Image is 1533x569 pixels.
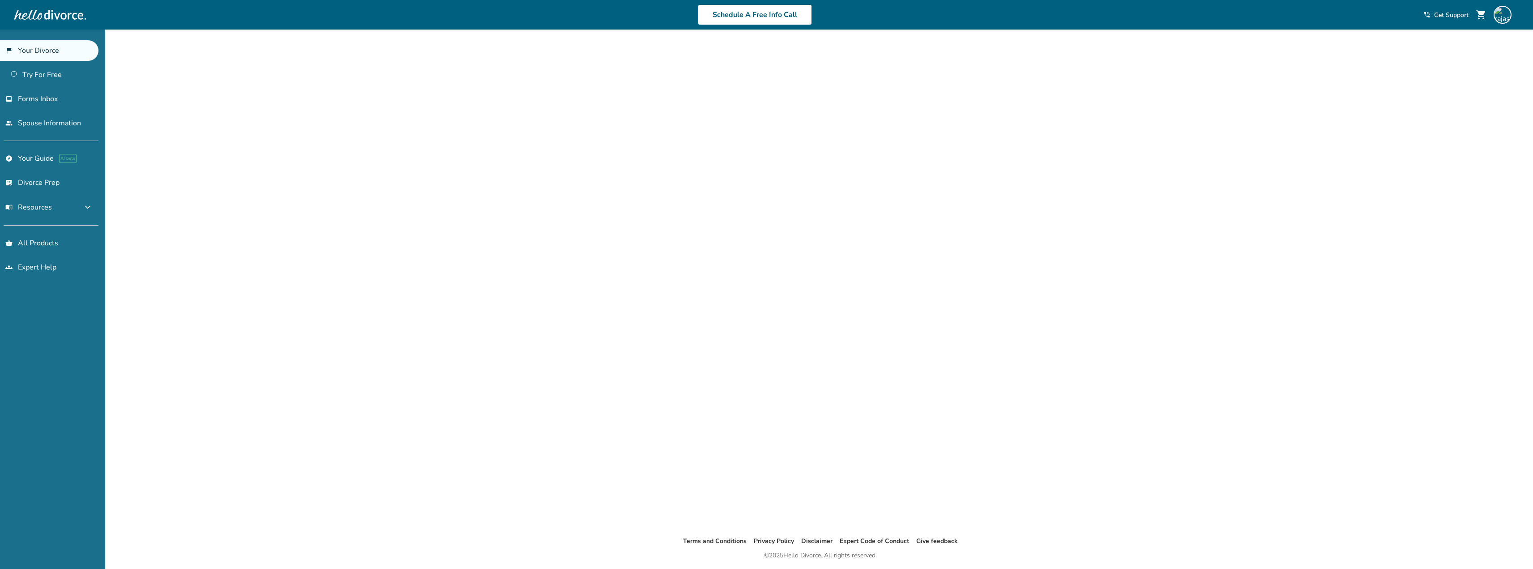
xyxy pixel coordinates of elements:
span: flag_2 [5,47,13,54]
span: people [5,120,13,127]
span: groups [5,264,13,271]
span: menu_book [5,204,13,211]
a: Schedule A Free Info Call [698,4,812,25]
span: AI beta [59,154,77,163]
span: phone_in_talk [1423,11,1431,18]
span: shopping_cart [1476,9,1486,20]
span: inbox [5,95,13,103]
a: Expert Code of Conduct [840,537,909,545]
span: Forms Inbox [18,94,58,104]
span: Resources [5,202,52,212]
span: list_alt_check [5,179,13,186]
a: phone_in_talkGet Support [1423,11,1469,19]
li: Give feedback [916,536,958,547]
span: shopping_basket [5,240,13,247]
span: explore [5,155,13,162]
a: Terms and Conditions [683,537,747,545]
a: Privacy Policy [754,537,794,545]
li: Disclaimer [801,536,833,547]
img: rajashekar.billapati@aptiv.com [1494,6,1512,24]
span: Get Support [1434,11,1469,19]
span: expand_more [82,202,93,213]
div: © 2025 Hello Divorce. All rights reserved. [764,550,877,561]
